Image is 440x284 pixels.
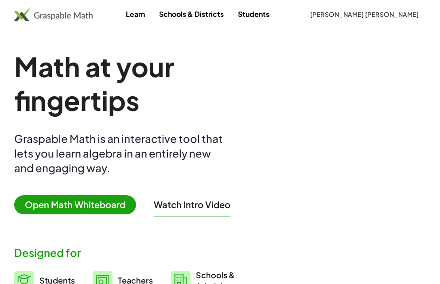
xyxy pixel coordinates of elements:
[14,201,143,210] a: Open Math Whiteboard
[152,6,231,22] a: Schools & Districts
[154,199,230,210] button: Watch Intro Video
[14,195,136,214] span: Open Math Whiteboard
[119,6,152,22] a: Learn
[310,10,419,18] span: [PERSON_NAME] [PERSON_NAME]
[14,50,296,117] h1: Math at your fingertips
[14,245,426,260] div: Designed for
[231,6,276,22] a: Students
[14,131,227,175] div: Graspable Math is an interactive tool that lets you learn algebra in an entirely new and engaging...
[303,6,426,22] button: [PERSON_NAME] [PERSON_NAME]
